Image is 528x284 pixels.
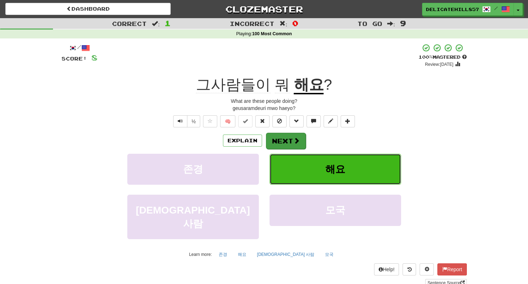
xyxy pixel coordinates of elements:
[292,19,298,27] span: 0
[266,133,306,149] button: Next
[238,115,252,127] button: Set this sentence to 100% Mastered (alt+m)
[223,135,262,147] button: Explain
[136,205,250,229] span: [DEMOGRAPHIC_DATA] 사람
[127,195,259,239] button: [DEMOGRAPHIC_DATA] 사람
[220,115,235,127] button: 🧠
[387,21,395,27] span: :
[127,154,259,185] button: 존경
[422,3,514,16] a: DelicateHill8572 /
[341,115,355,127] button: Add to collection (alt+a)
[62,56,87,62] span: Score:
[181,3,347,15] a: Clozemaster
[275,76,290,93] span: 뭐
[62,43,97,52] div: /
[425,62,453,67] small: Review: [DATE]
[253,249,319,260] button: [DEMOGRAPHIC_DATA] 사람
[437,263,466,275] button: Report
[494,6,498,11] span: /
[172,115,201,127] div: Text-to-speech controls
[357,20,382,27] span: To go
[270,154,401,185] button: 해요
[62,105,467,112] div: geusaramdeuri mwo haeyo?
[418,54,433,60] span: 100 %
[62,98,467,105] div: What are these people doing?
[402,263,416,275] button: Round history (alt+y)
[325,205,345,216] span: 모국
[255,115,270,127] button: Reset to 0% Mastered (alt+r)
[294,76,324,94] u: 해요
[400,19,406,27] span: 9
[183,164,203,175] span: 존경
[252,31,292,36] strong: 100 Most Common
[165,19,171,27] span: 1
[374,263,399,275] button: Help!
[418,54,467,61] div: Mastered
[272,115,287,127] button: Ignore sentence (alt+i)
[173,115,187,127] button: Play sentence audio (ctl+space)
[203,115,217,127] button: Favorite sentence (alt+f)
[279,21,287,27] span: :
[196,76,271,93] span: 그사람들이
[152,21,160,27] span: :
[289,115,304,127] button: Grammar (alt+g)
[5,3,171,15] a: Dashboard
[215,249,231,260] button: 존경
[324,76,332,93] span: ?
[321,249,337,260] button: 모국
[187,115,201,127] button: ½
[234,249,250,260] button: 해요
[426,6,479,12] span: DelicateHill8572
[189,252,212,257] small: Learn more:
[112,20,147,27] span: Correct
[91,53,97,62] span: 8
[270,195,401,226] button: 모국
[306,115,321,127] button: Discuss sentence (alt+u)
[230,20,274,27] span: Incorrect
[324,115,338,127] button: Edit sentence (alt+d)
[325,164,345,175] span: 해요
